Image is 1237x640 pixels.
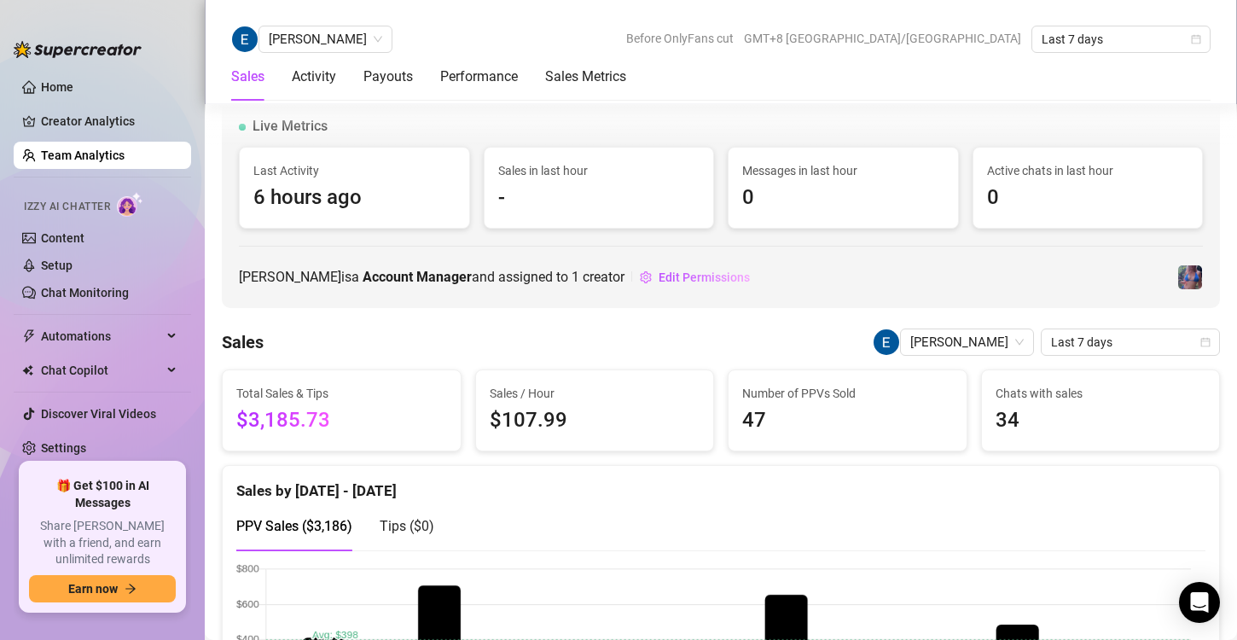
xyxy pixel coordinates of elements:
span: $107.99 [490,404,700,437]
div: Sales [231,67,264,87]
span: Share [PERSON_NAME] with a friend, and earn unlimited rewards [29,518,176,568]
span: 🎁 Get $100 in AI Messages [29,478,176,511]
div: Sales Metrics [545,67,626,87]
span: thunderbolt [22,329,36,343]
span: Number of PPVs Sold [742,384,953,403]
div: Payouts [363,67,413,87]
span: setting [640,271,652,283]
h4: Sales [222,330,264,354]
span: 0 [742,182,944,214]
span: Izzy AI Chatter [24,199,110,215]
span: $3,185.73 [236,404,447,437]
span: Before OnlyFans cut [626,26,734,51]
button: Earn nowarrow-right [29,575,176,602]
img: Chat Copilot [22,364,33,376]
img: logo-BBDzfeDw.svg [14,41,142,58]
span: Last 7 days [1051,329,1210,355]
a: Team Analytics [41,148,125,162]
img: Eunice [232,26,258,52]
img: AI Chatter [117,192,143,217]
span: Sales in last hour [498,161,700,180]
img: Eunice [874,329,899,355]
span: Tips ( $0 ) [380,518,434,534]
div: Activity [292,67,336,87]
div: Open Intercom Messenger [1179,582,1220,623]
a: Chat Monitoring [41,286,129,300]
div: Performance [440,67,518,87]
span: calendar [1191,34,1201,44]
a: Home [41,80,73,94]
span: Active chats in last hour [987,161,1189,180]
span: Total Sales & Tips [236,384,447,403]
span: Eunice [910,329,1024,355]
span: 1 [572,269,579,285]
span: - [498,182,700,214]
a: Setup [41,259,73,272]
span: 6 hours ago [253,182,456,214]
span: Messages in last hour [742,161,944,180]
span: 0 [987,182,1189,214]
span: Sales / Hour [490,384,700,403]
span: 34 [996,404,1206,437]
span: Earn now [68,582,118,596]
img: Jaylie [1178,265,1202,289]
span: Last 7 days [1042,26,1200,52]
a: Content [41,231,84,245]
a: Settings [41,441,86,455]
span: arrow-right [125,583,136,595]
span: Live Metrics [253,116,328,137]
a: Creator Analytics [41,108,177,135]
span: Edit Permissions [659,271,750,284]
a: Discover Viral Videos [41,407,156,421]
span: Automations [41,323,162,350]
span: [PERSON_NAME] is a and assigned to creator [239,266,624,288]
b: Account Manager [363,269,472,285]
span: Eunice [269,26,382,52]
span: GMT+8 [GEOGRAPHIC_DATA]/[GEOGRAPHIC_DATA] [744,26,1021,51]
span: 47 [742,404,953,437]
span: Last Activity [253,161,456,180]
span: Chats with sales [996,384,1206,403]
span: PPV Sales ( $3,186 ) [236,518,352,534]
button: Edit Permissions [639,264,751,291]
span: calendar [1200,337,1211,347]
span: Chat Copilot [41,357,162,384]
div: Sales by [DATE] - [DATE] [236,466,1205,503]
